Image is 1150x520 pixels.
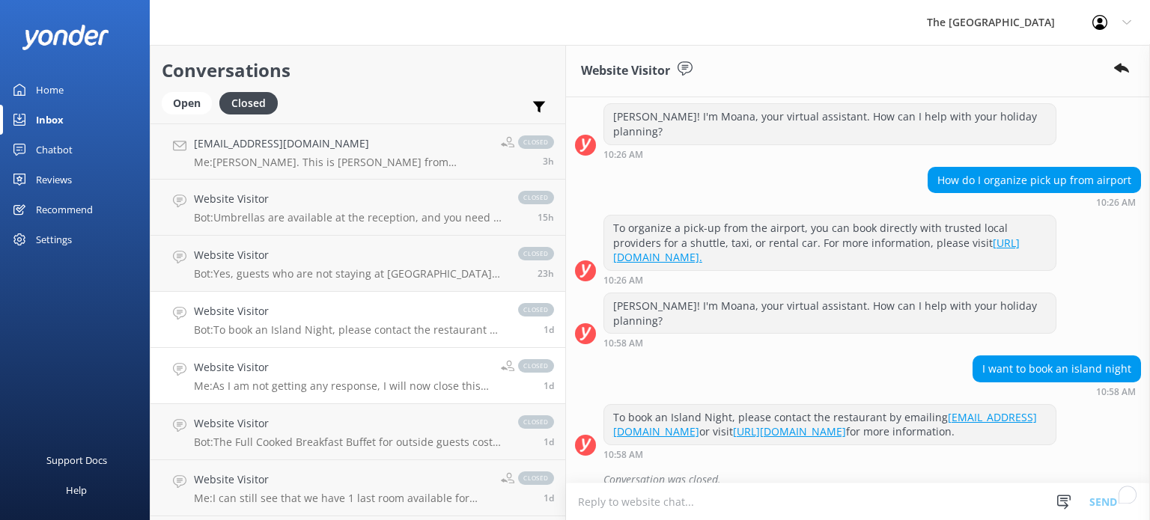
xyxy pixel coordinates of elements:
[150,348,565,404] a: Website VisitorMe:As I am not getting any response, I will now close this chatbox. Please feel fr...
[518,191,554,204] span: closed
[603,337,1056,348] div: 04:58pm 14-Aug-2025 (UTC -10:00) Pacific/Honolulu
[603,276,643,285] strong: 10:26 AM
[1096,198,1136,207] strong: 10:26 AM
[518,359,554,373] span: closed
[22,25,109,49] img: yonder-white-logo.png
[518,471,554,485] span: closed
[613,410,1037,439] a: [EMAIL_ADDRESS][DOMAIN_NAME]
[518,303,554,316] span: closed
[162,92,212,114] div: Open
[581,61,670,81] h3: Website Visitor
[150,292,565,348] a: Website VisitorBot:To book an Island Night, please contact the restaurant by emailing [EMAIL_ADDR...
[544,323,554,336] span: 04:58pm 14-Aug-2025 (UTC -10:00) Pacific/Honolulu
[603,450,643,459] strong: 10:58 AM
[150,236,565,292] a: Website VisitorBot:Yes, guests who are not staying at [GEOGRAPHIC_DATA] are welcome to dine at [G...
[733,424,846,438] a: [URL][DOMAIN_NAME]
[36,135,73,165] div: Chatbot
[194,191,503,207] h4: Website Visitor
[194,415,503,432] h4: Website Visitor
[544,435,554,448] span: 12:20am 14-Aug-2025 (UTC -10:00) Pacific/Honolulu
[162,56,554,85] h2: Conversations
[603,275,1056,285] div: 04:26pm 14-Aug-2025 (UTC -10:00) Pacific/Honolulu
[603,449,1056,459] div: 04:58pm 14-Aug-2025 (UTC -10:00) Pacific/Honolulu
[973,356,1140,382] div: I want to book an island night
[604,405,1056,444] div: To book an Island Night, please contact the restaurant by emailing or visit for more information.
[219,94,285,111] a: Closed
[538,267,554,280] span: 08:01pm 14-Aug-2025 (UTC -10:00) Pacific/Honolulu
[928,168,1140,193] div: How do I organize pick up from airport
[603,467,1141,492] div: Conversation was closed.
[544,492,554,504] span: 11:56pm 13-Aug-2025 (UTC -10:00) Pacific/Honolulu
[194,435,503,449] p: Bot: The Full Cooked Breakfast Buffet for outside guests costs NZ$45 per adult and NZ$25 per chil...
[518,415,554,429] span: closed
[194,211,503,224] p: Bot: Umbrellas are available at the reception, and you need to sign them in and out while using t...
[518,247,554,260] span: closed
[66,475,87,505] div: Help
[36,75,64,105] div: Home
[604,293,1056,333] div: [PERSON_NAME]! I'm Moana, your virtual assistant. How can I help with your holiday planning?
[603,149,1056,159] div: 04:26pm 14-Aug-2025 (UTC -10:00) Pacific/Honolulu
[603,339,643,348] strong: 10:58 AM
[150,180,565,236] a: Website VisitorBot:Umbrellas are available at the reception, and you need to sign them in and out...
[928,197,1141,207] div: 04:26pm 14-Aug-2025 (UTC -10:00) Pacific/Honolulu
[544,379,554,392] span: 06:33am 14-Aug-2025 (UTC -10:00) Pacific/Honolulu
[194,267,503,281] p: Bot: Yes, guests who are not staying at [GEOGRAPHIC_DATA] are welcome to dine at [GEOGRAPHIC_DATA...
[604,104,1056,144] div: [PERSON_NAME]! I'm Moana, your virtual assistant. How can I help with your holiday planning?
[150,460,565,516] a: Website VisitorMe:I can still see that we have 1 last room available for [DATE]-[DATE]. We can ad...
[603,150,643,159] strong: 10:26 AM
[194,379,490,393] p: Me: As I am not getting any response, I will now close this chatbox. Please feel free to reach ou...
[194,303,503,319] h4: Website Visitor
[194,359,490,376] h4: Website Visitor
[194,492,490,505] p: Me: I can still see that we have 1 last room available for [DATE]-[DATE]. We can adjust the reser...
[150,123,565,180] a: [EMAIL_ADDRESS][DOMAIN_NAME]Me:[PERSON_NAME]. This is [PERSON_NAME] from reservations. I have sen...
[613,236,1020,265] a: [URL][DOMAIN_NAME].
[219,92,278,114] div: Closed
[162,94,219,111] a: Open
[194,156,490,169] p: Me: [PERSON_NAME]. This is [PERSON_NAME] from reservations. I have sent an email about our Spa Me...
[36,165,72,195] div: Reviews
[518,135,554,149] span: closed
[1096,388,1136,397] strong: 10:58 AM
[194,471,490,488] h4: Website Visitor
[194,323,503,337] p: Bot: To book an Island Night, please contact the restaurant by emailing [EMAIL_ADDRESS][DOMAIN_NA...
[604,215,1056,270] div: To organize a pick-up from the airport, you can book directly with trusted local providers for a ...
[36,105,64,135] div: Inbox
[194,247,503,263] h4: Website Visitor
[194,135,490,152] h4: [EMAIL_ADDRESS][DOMAIN_NAME]
[538,211,554,224] span: 03:44am 15-Aug-2025 (UTC -10:00) Pacific/Honolulu
[575,467,1141,492] div: 2025-08-15T09:35:37.627
[973,386,1141,397] div: 04:58pm 14-Aug-2025 (UTC -10:00) Pacific/Honolulu
[36,195,93,224] div: Recommend
[46,445,107,475] div: Support Docs
[543,155,554,168] span: 03:42pm 15-Aug-2025 (UTC -10:00) Pacific/Honolulu
[566,483,1150,520] textarea: To enrich screen reader interactions, please activate Accessibility in Grammarly extension settings
[150,404,565,460] a: Website VisitorBot:The Full Cooked Breakfast Buffet for outside guests costs NZ$45 per adult and ...
[36,224,72,254] div: Settings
